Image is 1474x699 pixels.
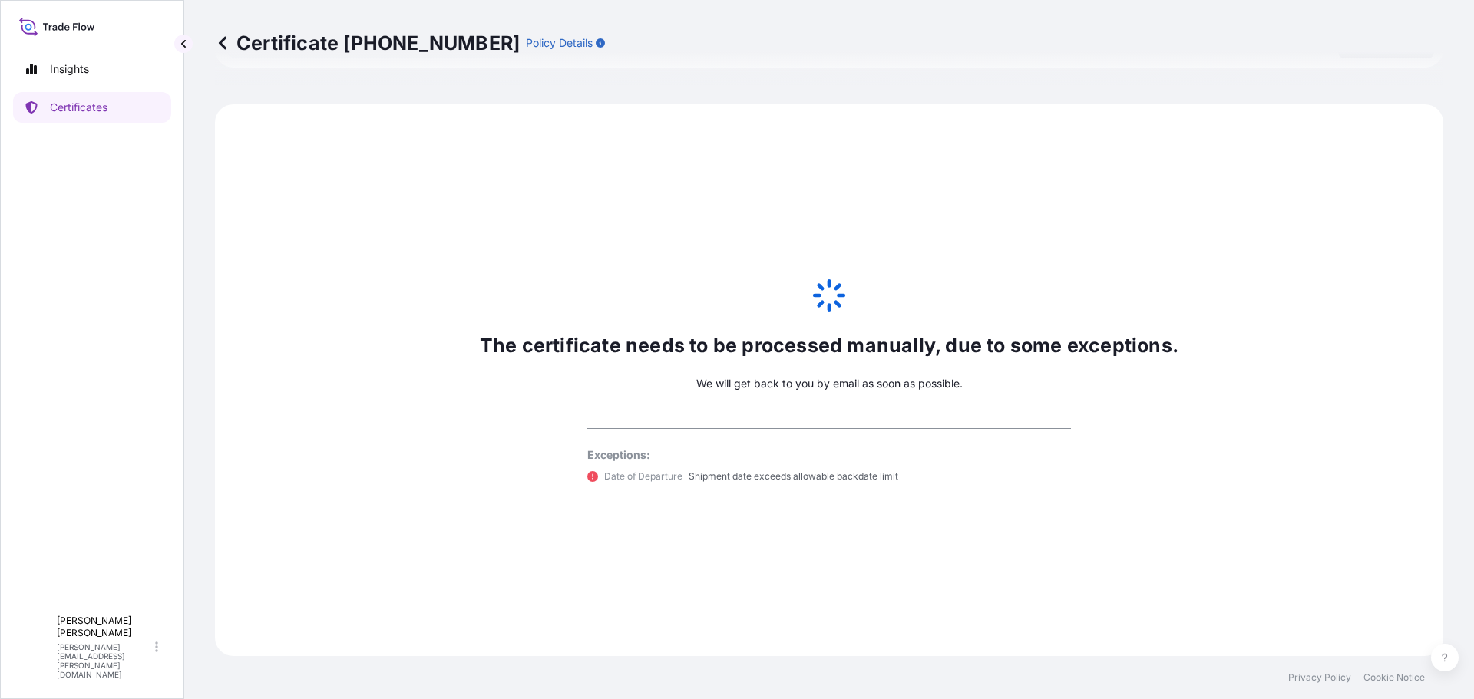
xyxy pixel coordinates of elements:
[1363,671,1425,684] a: Cookie Notice
[50,100,107,115] p: Certificates
[696,376,963,391] p: We will get back to you by email as soon as possible.
[689,469,898,484] p: Shipment date exceeds allowable backdate limit
[57,615,152,639] p: [PERSON_NAME] [PERSON_NAME]
[604,469,682,484] p: Date of Departure
[50,61,89,77] p: Insights
[587,447,1071,463] p: Exceptions:
[31,639,41,654] span: D
[57,642,152,679] p: [PERSON_NAME][EMAIL_ADDRESS][PERSON_NAME][DOMAIN_NAME]
[480,333,1178,358] p: The certificate needs to be processed manually, due to some exceptions.
[526,35,593,51] p: Policy Details
[13,92,171,123] a: Certificates
[1288,671,1351,684] a: Privacy Policy
[215,31,520,55] p: Certificate [PHONE_NUMBER]
[13,54,171,84] a: Insights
